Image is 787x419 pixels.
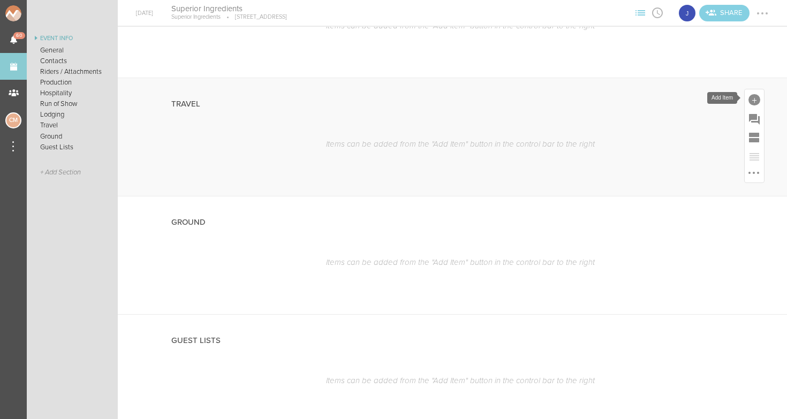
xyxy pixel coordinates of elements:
span: 60 [13,32,25,39]
h4: Travel [171,100,200,109]
p: Items can be added from the "Add Item" button in the control bar to the right [187,376,733,385]
h4: Ground [171,218,206,227]
img: NOMAD [5,5,66,21]
a: Contacts [27,56,118,66]
a: Ground [27,131,118,142]
a: Invite teams to the Event [699,5,750,21]
a: Production [27,77,118,88]
span: View Sections [632,9,649,16]
div: Reorder Items (currently empty) [745,147,764,166]
p: Items can be added from the "Add Item" button in the control bar to the right [187,139,733,149]
div: Jakeshore [678,4,697,22]
a: Travel [27,120,118,131]
div: Share [699,5,750,21]
div: More Options [745,166,764,182]
a: Event Info [27,32,118,45]
div: J [678,4,697,22]
p: [STREET_ADDRESS] [221,13,287,21]
a: Guest Lists [27,142,118,153]
a: Hospitality [27,88,118,98]
a: Riders / Attachments [27,66,118,77]
a: Run of Show [27,98,118,109]
h4: Superior Ingredients [171,4,287,14]
div: Add Prompt [745,109,764,128]
div: Charlie McGinley [5,112,21,128]
a: Lodging [27,109,118,120]
span: View Itinerary [649,9,666,16]
h4: Guest Lists [171,336,221,345]
a: General [27,45,118,56]
p: Items can be added from the "Add Item" button in the control bar to the right [187,257,733,267]
span: + Add Section [40,169,81,177]
div: Add Section [745,128,764,147]
p: Superior Ingredients [171,13,221,21]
